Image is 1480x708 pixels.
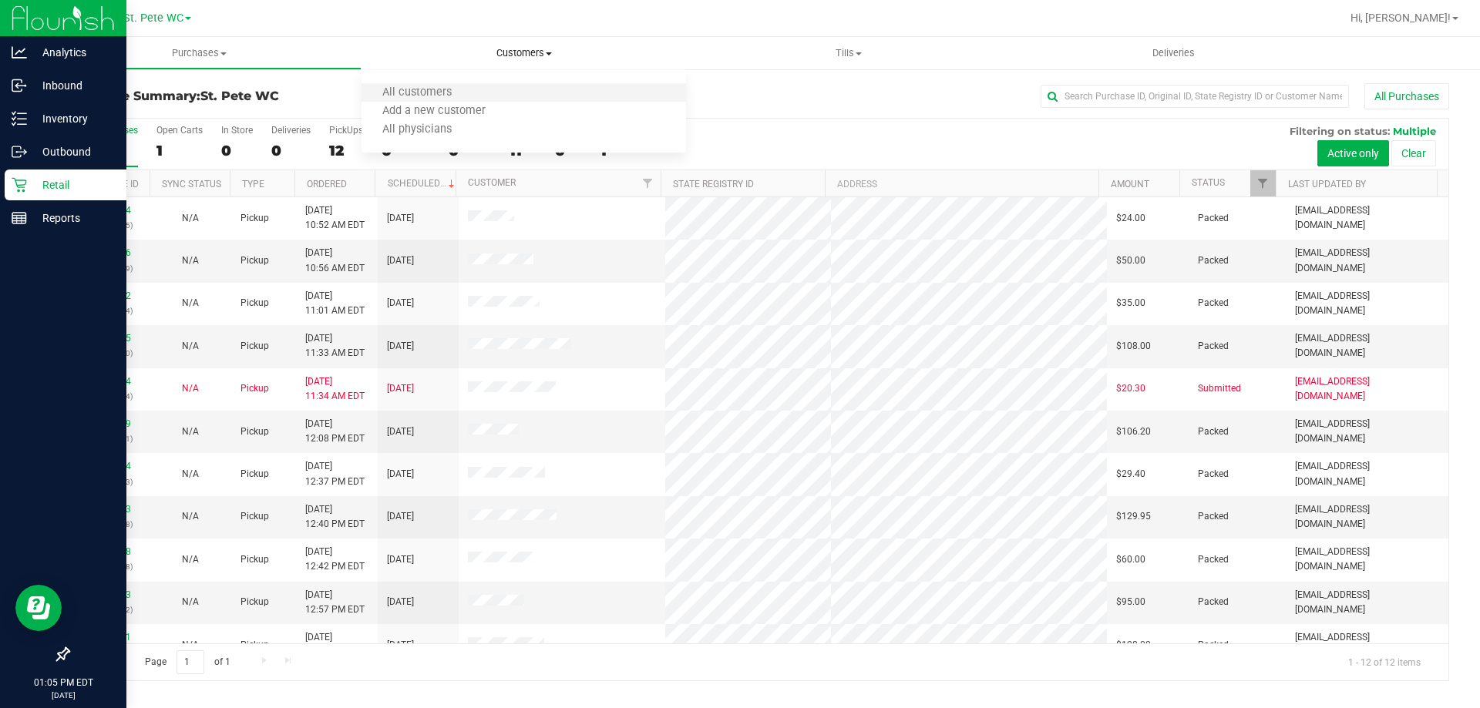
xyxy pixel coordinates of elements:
[88,546,131,557] a: 12019978
[240,467,269,482] span: Pickup
[305,459,365,488] span: [DATE] 12:37 PM EDT
[1295,374,1439,404] span: [EMAIL_ADDRESS][DOMAIN_NAME]
[1198,211,1229,226] span: Packed
[271,125,311,136] div: Deliveries
[182,639,199,650] span: Not Applicable
[305,331,365,361] span: [DATE] 11:33 AM EDT
[1288,179,1366,190] a: Last Updated By
[240,509,269,524] span: Pickup
[825,170,1098,197] th: Address
[1295,417,1439,446] span: [EMAIL_ADDRESS][DOMAIN_NAME]
[362,86,473,99] span: All customers
[1116,638,1151,653] span: $128.00
[156,125,203,136] div: Open Carts
[27,76,119,95] p: Inbound
[387,595,414,609] span: [DATE]
[1116,509,1151,524] span: $129.95
[182,596,199,607] span: Not Applicable
[182,383,199,394] span: Not Applicable
[1295,246,1439,275] span: [EMAIL_ADDRESS][DOMAIN_NAME]
[12,45,27,60] inline-svg: Analytics
[177,650,204,674] input: 1
[1295,289,1439,318] span: [EMAIL_ADDRESS][DOMAIN_NAME]
[307,179,347,190] a: Ordered
[240,638,269,653] span: Pickup
[27,176,119,194] p: Retail
[1116,339,1151,354] span: $108.00
[12,111,27,126] inline-svg: Inventory
[240,595,269,609] span: Pickup
[88,632,131,643] a: 12020101
[1116,381,1145,396] span: $20.30
[1198,638,1229,653] span: Packed
[687,46,1010,60] span: Tills
[1364,83,1449,109] button: All Purchases
[673,179,754,190] a: State Registry ID
[240,381,269,396] span: Pickup
[1295,203,1439,233] span: [EMAIL_ADDRESS][DOMAIN_NAME]
[1116,424,1151,439] span: $106.20
[387,381,414,396] span: [DATE]
[1393,125,1436,137] span: Multiple
[182,426,199,437] span: Not Applicable
[686,37,1011,69] a: Tills
[305,203,365,233] span: [DATE] 10:52 AM EDT
[1295,588,1439,617] span: [EMAIL_ADDRESS][DOMAIN_NAME]
[305,545,365,574] span: [DATE] 12:42 PM EDT
[387,253,414,268] span: [DATE]
[88,589,131,600] a: 12020073
[468,177,516,188] a: Customer
[387,552,414,567] span: [DATE]
[182,255,199,266] span: Not Applicable
[362,37,686,69] a: Customers All customers Add a new customer All physicians
[1198,296,1229,310] span: Packed
[329,142,363,159] div: 12
[387,509,414,524] span: [DATE]
[88,247,131,258] a: 12018816
[1198,509,1229,524] span: Packed
[1116,467,1145,482] span: $29.40
[27,43,119,62] p: Analytics
[7,690,119,701] p: [DATE]
[305,289,365,318] span: [DATE] 11:01 AM EDT
[387,467,414,482] span: [DATE]
[221,125,253,136] div: In Store
[162,179,221,190] a: Sync Status
[221,142,253,159] div: 0
[1198,424,1229,439] span: Packed
[88,290,131,301] a: 12018932
[12,210,27,226] inline-svg: Reports
[88,376,131,387] a: 12019424
[362,105,506,118] span: Add a new customer
[68,89,528,103] h3: Purchase Summary:
[12,177,27,193] inline-svg: Retail
[132,650,243,674] span: Page of 1
[240,339,269,354] span: Pickup
[1295,630,1439,659] span: [EMAIL_ADDRESS][DOMAIN_NAME]
[387,638,414,653] span: [DATE]
[387,296,414,310] span: [DATE]
[182,296,199,310] button: N/A
[1198,552,1229,567] span: Packed
[1391,140,1436,166] button: Clear
[1111,179,1149,190] a: Amount
[27,209,119,227] p: Reports
[362,46,686,60] span: Customers
[362,123,473,136] span: All physicians
[1116,296,1145,310] span: $35.00
[387,339,414,354] span: [DATE]
[182,341,199,351] span: Not Applicable
[329,125,363,136] div: PickUps
[1198,467,1229,482] span: Packed
[182,552,199,567] button: N/A
[240,296,269,310] span: Pickup
[200,89,279,103] span: St. Pete WC
[1192,177,1225,188] a: Status
[182,213,199,223] span: Not Applicable
[1350,12,1451,24] span: Hi, [PERSON_NAME]!
[1295,502,1439,532] span: [EMAIL_ADDRESS][DOMAIN_NAME]
[1116,552,1145,567] span: $60.00
[182,509,199,524] button: N/A
[1295,545,1439,574] span: [EMAIL_ADDRESS][DOMAIN_NAME]
[305,502,365,532] span: [DATE] 12:40 PM EDT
